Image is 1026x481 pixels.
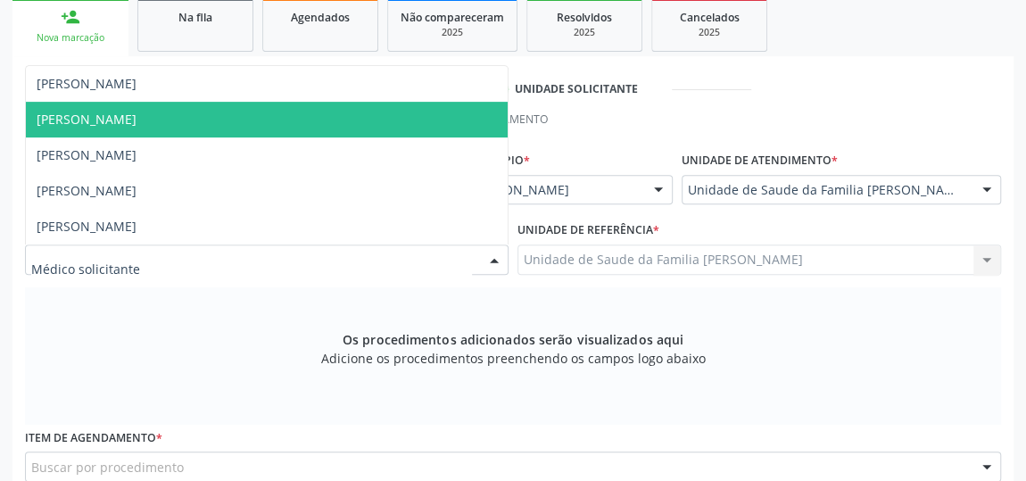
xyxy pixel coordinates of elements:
[178,10,212,25] span: Na fila
[31,458,184,477] span: Buscar por procedimento
[557,10,612,25] span: Resolvidos
[540,26,629,39] div: 2025
[291,10,350,25] span: Agendados
[515,81,638,97] div: Unidade solicitante
[680,10,740,25] span: Cancelados
[37,182,137,199] span: [PERSON_NAME]
[517,217,659,245] label: Unidade de referência
[469,181,636,199] span: [PERSON_NAME]
[37,111,137,128] span: [PERSON_NAME]
[321,349,706,368] span: Adicione os procedimentos preenchendo os campos logo abaixo
[37,146,137,163] span: [PERSON_NAME]
[682,147,838,175] label: Unidade de atendimento
[61,7,80,27] div: person_add
[37,218,137,235] span: [PERSON_NAME]
[343,330,683,349] span: Os procedimentos adicionados serão visualizados aqui
[665,26,754,39] div: 2025
[31,251,472,286] input: Médico solicitante
[37,75,137,92] span: [PERSON_NAME]
[25,31,116,45] div: Nova marcação
[401,10,504,25] span: Não compareceram
[688,181,964,199] span: Unidade de Saude da Familia [PERSON_NAME]
[25,425,162,452] label: Item de agendamento
[401,26,504,39] div: 2025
